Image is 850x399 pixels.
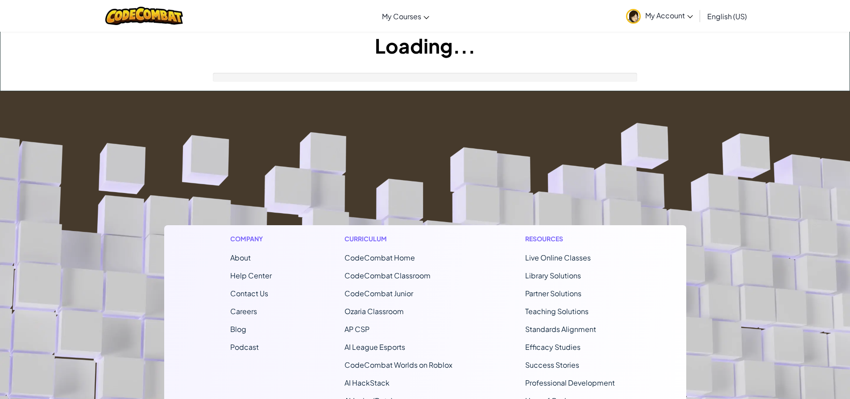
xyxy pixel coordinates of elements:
[525,253,591,262] a: Live Online Classes
[525,234,620,244] h1: Resources
[525,360,579,370] a: Success Stories
[230,271,272,280] a: Help Center
[230,253,251,262] a: About
[230,324,246,334] a: Blog
[645,11,693,20] span: My Account
[344,307,404,316] a: Ozaria Classroom
[525,324,596,334] a: Standards Alignment
[0,32,850,59] h1: Loading...
[525,342,580,352] a: Efficacy Studies
[377,4,434,28] a: My Courses
[105,7,183,25] img: CodeCombat logo
[525,289,581,298] a: Partner Solutions
[707,12,747,21] span: English (US)
[525,378,615,387] a: Professional Development
[344,324,369,334] a: AP CSP
[344,360,452,370] a: CodeCombat Worlds on Roblox
[525,271,581,280] a: Library Solutions
[230,289,268,298] span: Contact Us
[230,307,257,316] a: Careers
[626,9,641,24] img: avatar
[344,289,413,298] a: CodeCombat Junior
[344,271,431,280] a: CodeCombat Classroom
[344,342,405,352] a: AI League Esports
[382,12,421,21] span: My Courses
[344,234,452,244] h1: Curriculum
[622,2,697,30] a: My Account
[230,234,272,244] h1: Company
[525,307,589,316] a: Teaching Solutions
[344,378,390,387] a: AI HackStack
[344,253,415,262] span: CodeCombat Home
[230,342,259,352] a: Podcast
[703,4,751,28] a: English (US)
